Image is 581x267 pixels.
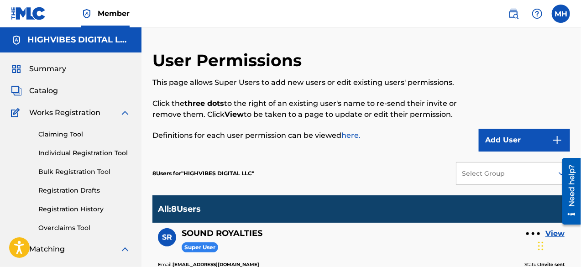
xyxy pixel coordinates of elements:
iframe: Resource Center [555,155,581,228]
a: Bulk Registration Tool [38,167,131,177]
img: MLC Logo [11,7,46,20]
p: Definitions for each user permission can be viewed [152,130,474,141]
div: Drag [538,232,544,260]
img: 9d2ae6d4665cec9f34b9.svg [552,135,563,146]
p: This page allows Super Users to add new users or edit existing users' permissions. [152,77,474,88]
a: Registration Drafts [38,186,131,195]
span: Member [98,8,130,19]
p: Click the to the right of an existing user's name to re-send their invite or remove them. Click t... [152,98,474,120]
a: Public Search [504,5,523,23]
span: HIGHVIBES DIGITAL LLC [181,170,254,177]
span: Works Registration [29,107,100,118]
img: Summary [11,63,22,74]
a: Claiming Tool [38,130,131,139]
img: expand [120,244,131,255]
img: Top Rightsholder [81,8,92,19]
img: Works Registration [11,107,23,118]
span: Matching [29,244,65,255]
img: help [532,8,543,19]
span: Summary [29,63,66,74]
iframe: Chat Widget [535,223,581,267]
div: Help [528,5,546,23]
span: Super User [182,242,218,253]
h2: User Permissions [152,50,306,71]
strong: three dots [184,99,224,108]
span: 8 Users for [152,170,181,177]
img: Catalog [11,85,22,96]
img: Accounts [11,35,22,46]
span: SR [162,232,172,243]
button: Add User [479,129,570,152]
span: Catalog [29,85,58,96]
div: Select Group [462,169,547,178]
a: Overclaims Tool [38,223,131,233]
p: All : 8 Users [158,204,201,214]
a: Registration History [38,204,131,214]
strong: View [225,110,244,119]
h5: SOUND ROYALTIES [182,228,262,239]
a: SummarySummary [11,63,66,74]
img: search [508,8,519,19]
a: Individual Registration Tool [38,148,131,158]
a: CatalogCatalog [11,85,58,96]
a: here. [341,131,361,140]
div: User Menu [552,5,570,23]
img: expand [120,107,131,118]
h5: HIGHVIBES DIGITAL LLC [27,35,131,45]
